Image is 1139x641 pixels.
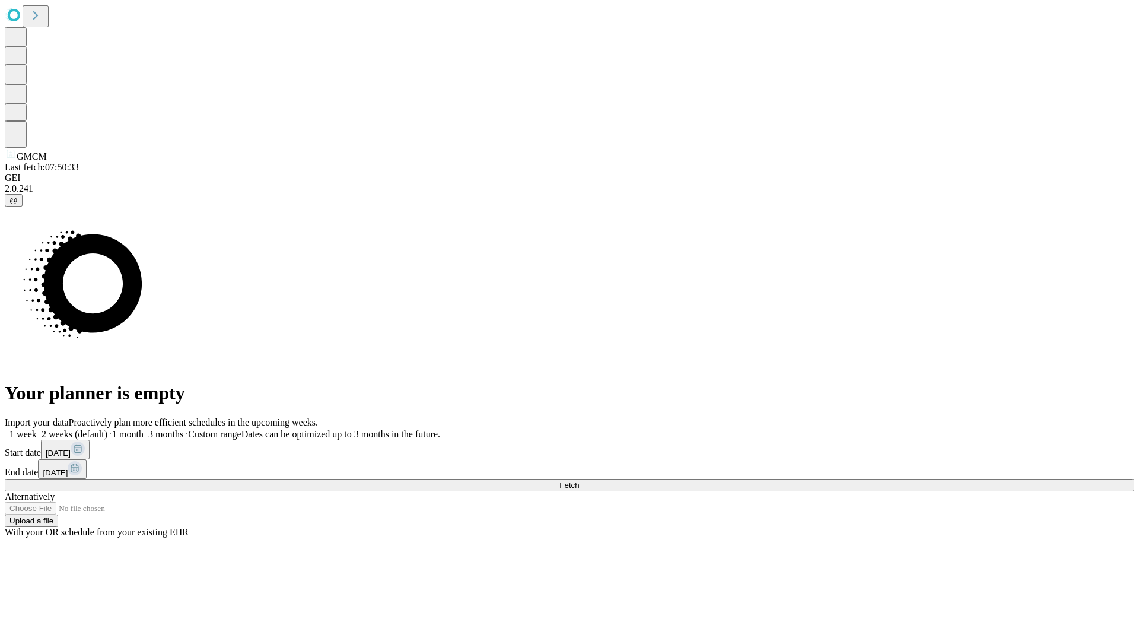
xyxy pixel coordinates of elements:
[148,429,183,439] span: 3 months
[5,173,1134,183] div: GEI
[5,382,1134,404] h1: Your planner is empty
[17,151,47,161] span: GMCM
[46,449,71,458] span: [DATE]
[38,459,87,479] button: [DATE]
[5,194,23,207] button: @
[5,479,1134,491] button: Fetch
[5,162,79,172] span: Last fetch: 07:50:33
[5,527,189,537] span: With your OR schedule from your existing EHR
[559,481,579,490] span: Fetch
[42,429,107,439] span: 2 weeks (default)
[41,440,90,459] button: [DATE]
[43,468,68,477] span: [DATE]
[5,417,69,427] span: Import your data
[9,429,37,439] span: 1 week
[5,491,55,502] span: Alternatively
[69,417,318,427] span: Proactively plan more efficient schedules in the upcoming weeks.
[188,429,241,439] span: Custom range
[112,429,144,439] span: 1 month
[241,429,440,439] span: Dates can be optimized up to 3 months in the future.
[5,440,1134,459] div: Start date
[5,183,1134,194] div: 2.0.241
[5,515,58,527] button: Upload a file
[9,196,18,205] span: @
[5,459,1134,479] div: End date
